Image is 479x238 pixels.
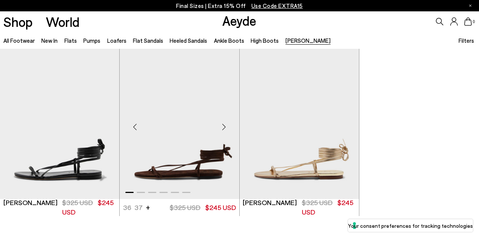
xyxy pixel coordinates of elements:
a: New In [41,37,58,44]
span: $245 USD [205,203,236,212]
a: [PERSON_NAME] [286,37,331,44]
div: 1 / 6 [240,49,359,199]
img: Penny Leather Sandals [359,49,478,199]
a: 36 37 + $325 USD $245 USD [120,199,239,216]
div: Previous slide [123,116,146,138]
a: 6 / 6 1 / 6 2 / 6 3 / 6 4 / 6 5 / 6 6 / 6 1 / 6 Next slide Previous slide [240,49,359,199]
span: [PERSON_NAME] [3,198,58,207]
a: Loafers [107,37,126,44]
ul: variant [123,203,142,212]
a: All Footwear [3,37,35,44]
img: Penny Suede Sandals [120,49,239,199]
div: Next slide [213,116,236,138]
a: Heeled Sandals [170,37,207,44]
label: Your consent preferences for tracking technologies [348,222,473,230]
span: [PERSON_NAME] [243,198,297,207]
span: $325 USD [302,198,332,207]
a: 6 / 6 1 / 6 2 / 6 3 / 6 4 / 6 5 / 6 6 / 6 1 / 6 Next slide Previous slide [120,49,239,199]
span: Navigate to /collections/ss25-final-sizes [251,2,303,9]
div: 1 / 6 [120,49,239,199]
p: Final Sizes | Extra 15% Off [176,1,303,11]
a: 0 [464,17,472,26]
a: Flat Sandals [133,37,163,44]
a: [PERSON_NAME] $325 USD $245 USD [240,199,359,216]
img: Penny Leather Sandals [240,49,359,199]
li: + [146,202,150,212]
button: Your consent preferences for tracking technologies [348,219,473,232]
a: Aeyde [222,12,256,28]
div: 2 / 6 [239,49,358,199]
span: Filters [459,37,474,44]
span: $325 USD [170,203,200,212]
span: 0 [472,20,476,24]
a: Flats [64,37,77,44]
a: High Boots [251,37,279,44]
div: 2 / 6 [359,49,478,199]
a: Ankle Boots [214,37,244,44]
a: Pumps [83,37,100,44]
a: Shop [3,15,33,28]
span: $325 USD [62,198,93,207]
img: Penny Suede Sandals [239,49,358,199]
a: World [46,15,80,28]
